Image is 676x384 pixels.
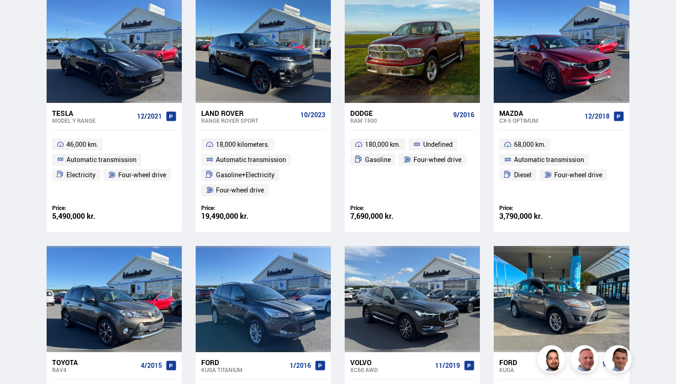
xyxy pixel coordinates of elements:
font: XC60 AWD [350,366,378,373]
font: Four-wheel drive [554,170,602,179]
font: RAV4 [52,366,66,373]
font: 9/2016 [453,110,474,119]
font: Range Rover Sport [201,117,258,124]
font: 1/2016 [290,361,311,370]
font: 68,000 km. [514,140,546,149]
font: Kuga [499,366,514,373]
font: Land Rover [201,108,244,118]
font: Model Y RANGE [52,117,96,124]
font: Automatic transmission [66,155,137,164]
a: Tesla Model Y RANGE 12/2021 46,000 km. Automatic transmission Electricity Four-wheel drive Price:... [47,103,182,232]
font: Automatic transmission [514,155,584,164]
font: Undefined [423,140,453,149]
font: 18,000 kilometers. [216,140,269,149]
font: Tesla [52,108,73,118]
font: 4/2015 [141,361,162,370]
font: 3,790,000 kr. [499,211,543,221]
font: 46,000 km. [66,140,98,149]
font: 12/2018 [585,112,610,120]
a: Dodge RAM 1500 9/2016 180,000 km. Undefined Gasoline Four-wheel drive Price: 7,690,000 kr. [345,103,480,232]
font: Gasoline [365,155,391,164]
font: Dodge [350,108,373,118]
font: Diesel [514,170,532,179]
font: Four-wheel drive [118,170,166,179]
font: Automatic transmission [216,155,286,164]
a: Land Rover Range Rover Sport 10/2023 18,000 kilometers. Automatic transmission Gasoline+Electrici... [196,103,331,232]
font: Kuga TITANIUM [201,366,243,373]
font: Electricity [66,170,96,179]
a: Mazda CX-5 OPTIMUM 12/2018 68,000 km. Automatic transmission Diesel Four-wheel drive Price: 3,790... [494,103,629,232]
font: Price: [201,204,215,211]
font: Price: [52,204,66,211]
font: CX-5 OPTIMUM [499,117,538,124]
font: 180,000 km. [365,140,401,149]
font: Ford [201,358,219,367]
font: Ford [499,358,517,367]
font: 19,490,000 kr. [201,211,249,221]
font: Gasoline+Electricity [216,170,275,179]
font: 10/2023 [300,110,325,119]
img: nhp88E3Fdnt1Opn2.png [539,347,567,374]
font: Price: [499,204,513,211]
font: Mazda [499,108,523,118]
img: FbJEzSuNWCJXmdc-.webp [605,347,633,374]
font: Volvo [350,358,371,367]
font: 12/2021 [137,112,162,120]
font: 7,690,000 kr. [350,211,394,221]
font: 5,490,000 kr. [52,211,96,221]
img: siFngHWaQ9KaOqBr.png [572,347,600,374]
font: Toyota [52,358,78,367]
button: Open LiveChat chat interface [7,4,35,31]
font: Four-wheel drive [216,186,264,194]
font: Price: [350,204,364,211]
font: 11/2019 [435,361,460,370]
font: RAM 1500 [350,117,377,124]
font: Four-wheel drive [413,155,461,164]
